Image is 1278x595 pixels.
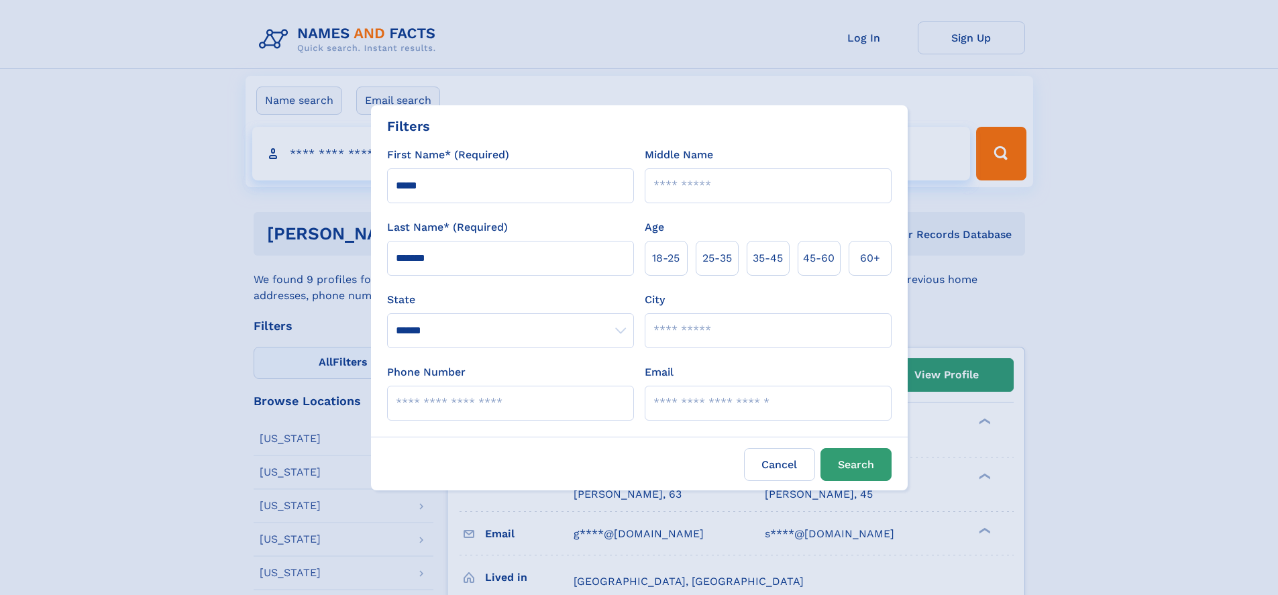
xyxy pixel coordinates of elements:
[645,147,713,163] label: Middle Name
[387,116,430,136] div: Filters
[744,448,815,481] label: Cancel
[645,364,674,380] label: Email
[645,219,664,235] label: Age
[820,448,892,481] button: Search
[860,250,880,266] span: 60+
[803,250,835,266] span: 45‑60
[645,292,665,308] label: City
[753,250,783,266] span: 35‑45
[387,219,508,235] label: Last Name* (Required)
[387,292,634,308] label: State
[702,250,732,266] span: 25‑35
[652,250,680,266] span: 18‑25
[387,147,509,163] label: First Name* (Required)
[387,364,466,380] label: Phone Number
